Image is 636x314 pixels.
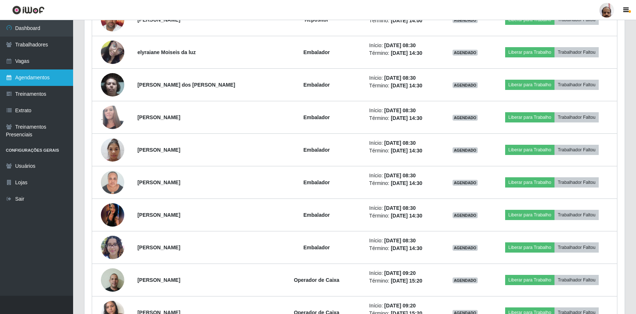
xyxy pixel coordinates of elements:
[453,115,478,121] span: AGENDADO
[12,5,45,15] img: CoreUI Logo
[391,50,422,56] time: [DATE] 14:30
[384,238,416,243] time: [DATE] 08:30
[101,189,124,241] img: 1745291755814.jpeg
[384,42,416,48] time: [DATE] 08:30
[554,275,599,285] button: Trabalhador Faltou
[384,270,416,276] time: [DATE] 09:20
[369,179,439,187] li: Término:
[505,242,554,253] button: Liberar para Trabalho
[303,147,330,153] strong: Embalador
[505,177,554,188] button: Liberar para Trabalho
[369,237,439,245] li: Início:
[384,205,416,211] time: [DATE] 08:30
[369,82,439,90] li: Término:
[391,213,422,219] time: [DATE] 14:30
[369,204,439,212] li: Início:
[391,278,422,284] time: [DATE] 15:20
[453,180,478,186] span: AGENDADO
[554,112,599,122] button: Trabalhador Faltou
[369,74,439,82] li: Início:
[453,277,478,283] span: AGENDADO
[505,80,554,90] button: Liberar para Trabalho
[391,180,422,186] time: [DATE] 14:30
[384,75,416,81] time: [DATE] 08:30
[505,112,554,122] button: Liberar para Trabalho
[101,232,124,263] img: 1756829394189.jpeg
[391,115,422,121] time: [DATE] 14:30
[137,114,180,120] strong: [PERSON_NAME]
[369,107,439,114] li: Início:
[369,42,439,49] li: Início:
[554,242,599,253] button: Trabalhador Faltou
[554,47,599,57] button: Trabalhador Faltou
[369,277,439,285] li: Término:
[453,245,478,251] span: AGENDADO
[505,275,554,285] button: Liberar para Trabalho
[554,145,599,155] button: Trabalhador Faltou
[137,49,196,55] strong: elyraiane Moiseis da luz
[384,303,416,309] time: [DATE] 09:20
[304,17,328,23] strong: Repositor
[137,277,180,283] strong: [PERSON_NAME]
[391,245,422,251] time: [DATE] 14:30
[453,147,478,153] span: AGENDADO
[384,173,416,178] time: [DATE] 08:30
[303,212,330,218] strong: Embalador
[453,50,478,56] span: AGENDADO
[101,264,124,295] img: 1720400321152.jpeg
[101,134,124,165] img: 1699985204795.jpeg
[369,17,439,24] li: Término:
[137,17,180,23] strong: [PERSON_NAME]
[554,80,599,90] button: Trabalhador Faltou
[303,114,330,120] strong: Embalador
[137,179,180,185] strong: [PERSON_NAME]
[505,210,554,220] button: Liberar para Trabalho
[303,49,330,55] strong: Embalador
[101,167,124,198] img: 1733849599203.jpeg
[391,83,422,88] time: [DATE] 14:30
[137,245,180,250] strong: [PERSON_NAME]
[554,177,599,188] button: Trabalhador Faltou
[101,37,124,68] img: 1618692523303.jpeg
[369,114,439,122] li: Término:
[294,277,340,283] strong: Operador de Caixa
[453,82,478,88] span: AGENDADO
[391,148,422,154] time: [DATE] 14:30
[384,107,416,113] time: [DATE] 08:30
[505,145,554,155] button: Liberar para Trabalho
[101,69,124,100] img: 1657575579568.jpeg
[554,210,599,220] button: Trabalhador Faltou
[453,212,478,218] span: AGENDADO
[303,245,330,250] strong: Embalador
[369,269,439,277] li: Início:
[137,82,235,88] strong: [PERSON_NAME] dos [PERSON_NAME]
[369,212,439,220] li: Término:
[369,147,439,155] li: Término:
[137,147,180,153] strong: [PERSON_NAME]
[101,98,124,137] img: 1709163979582.jpeg
[369,302,439,310] li: Início:
[505,47,554,57] button: Liberar para Trabalho
[391,18,422,23] time: [DATE] 14:00
[303,82,330,88] strong: Embalador
[384,140,416,146] time: [DATE] 08:30
[137,212,180,218] strong: [PERSON_NAME]
[303,179,330,185] strong: Embalador
[369,172,439,179] li: Início:
[369,49,439,57] li: Término:
[369,139,439,147] li: Início:
[369,245,439,252] li: Término:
